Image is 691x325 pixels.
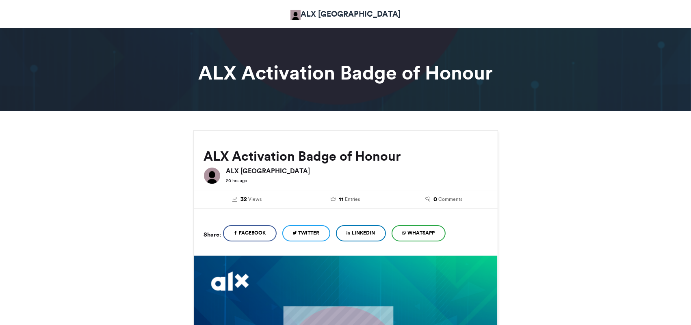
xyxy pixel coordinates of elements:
[345,196,360,203] span: Entries
[352,229,375,237] span: LinkedIn
[290,10,301,20] img: ALX Africa
[282,225,330,241] a: Twitter
[204,195,290,204] a: 32 Views
[226,168,487,174] h6: ALX [GEOGRAPHIC_DATA]
[239,229,266,237] span: Facebook
[226,178,247,183] small: 20 hrs ago
[401,195,487,204] a: 0 Comments
[392,225,446,241] a: WhatsApp
[434,195,438,204] span: 0
[240,195,247,204] span: 32
[248,196,262,203] span: Views
[290,8,401,20] a: ALX [GEOGRAPHIC_DATA]
[204,149,487,164] h2: ALX Activation Badge of Honour
[204,229,221,240] h5: Share:
[336,225,386,241] a: LinkedIn
[302,195,389,204] a: 11 Entries
[223,225,277,241] a: Facebook
[408,229,435,237] span: WhatsApp
[439,196,463,203] span: Comments
[120,63,571,82] h1: ALX Activation Badge of Honour
[339,195,344,204] span: 11
[299,229,320,237] span: Twitter
[204,168,220,184] img: ALX Africa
